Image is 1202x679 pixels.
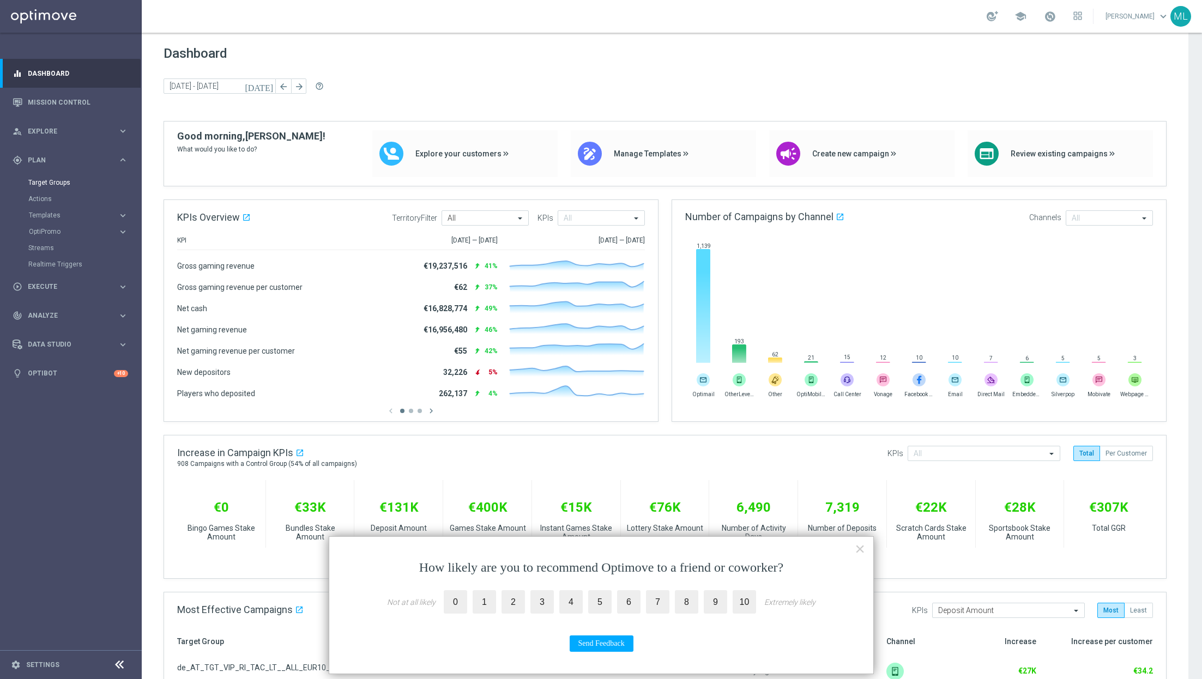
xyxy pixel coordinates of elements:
div: +10 [114,370,128,377]
i: keyboard_arrow_right [118,227,128,237]
label: 5 [588,590,612,614]
button: person_search Explore keyboard_arrow_right [12,127,129,136]
div: Realtime Triggers [28,256,141,272]
span: Execute [28,283,118,290]
div: Explore [13,126,118,136]
i: play_circle_outline [13,282,22,292]
button: Templates keyboard_arrow_right [28,211,129,220]
i: gps_fixed [13,155,22,165]
label: 0 [444,590,467,614]
div: ML [1170,6,1191,27]
button: Mission Control [12,98,129,107]
button: gps_fixed Plan keyboard_arrow_right [12,156,129,165]
label: 10 [733,590,756,614]
a: Actions [28,195,113,203]
button: Data Studio keyboard_arrow_right [12,340,129,349]
button: Send Feedback [570,635,633,652]
i: person_search [13,126,22,136]
label: 2 [502,590,525,614]
span: school [1014,10,1026,22]
a: Mission Control [28,88,128,117]
label: 6 [617,590,641,614]
i: keyboard_arrow_right [118,155,128,165]
div: OptiPromo [29,228,118,235]
i: keyboard_arrow_right [118,339,128,350]
div: Plan [13,155,118,165]
div: Extremely likely [764,598,816,607]
div: Mission Control [13,88,128,117]
a: Settings [26,662,59,668]
i: keyboard_arrow_right [118,311,128,321]
button: Close [855,540,865,557]
label: 8 [675,590,698,614]
div: OptiPromo [28,223,141,240]
div: Streams [28,240,141,256]
span: Plan [28,157,118,163]
i: settings [11,660,21,670]
div: Target Groups [28,174,141,191]
button: equalizer Dashboard [12,69,129,78]
i: track_changes [13,311,22,320]
span: Templates [29,212,107,219]
span: Explore [28,128,118,135]
label: 3 [530,590,554,614]
i: lightbulb [13,368,22,378]
div: Analyze [13,311,118,320]
i: keyboard_arrow_right [118,210,128,221]
button: play_circle_outline Execute keyboard_arrow_right [12,282,129,291]
label: 9 [704,590,727,614]
div: Actions [28,191,141,207]
div: Optibot [13,359,128,388]
span: Analyze [28,312,118,319]
button: lightbulb Optibot +10 [12,369,129,378]
button: OptiPromo keyboard_arrow_right [28,227,129,236]
span: OptiPromo [29,228,107,235]
span: keyboard_arrow_down [1157,10,1169,22]
label: 1 [473,590,496,614]
span: Data Studio [28,341,118,348]
div: Not at all likely [387,598,436,607]
a: Streams [28,244,113,252]
i: keyboard_arrow_right [118,282,128,292]
a: Target Groups [28,178,113,187]
button: track_changes Analyze keyboard_arrow_right [12,311,129,320]
div: Data Studio [13,339,118,349]
p: How likely are you to recommend Optimove to a friend or coworker? [351,559,851,577]
i: keyboard_arrow_right [118,126,128,136]
label: 4 [559,590,583,614]
a: [PERSON_NAME]keyboard_arrow_down [1104,8,1170,25]
div: Templates [28,207,141,223]
div: Dashboard [13,59,128,88]
i: equalizer [13,69,22,78]
div: Execute [13,282,118,292]
div: Templates [29,212,118,219]
a: Dashboard [28,59,128,88]
a: Realtime Triggers [28,260,113,269]
a: Optibot [28,359,114,388]
label: 7 [646,590,669,614]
